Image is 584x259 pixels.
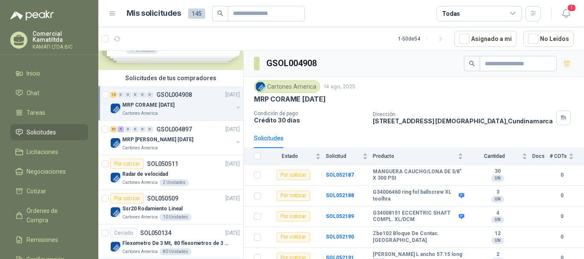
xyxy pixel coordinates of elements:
[110,242,121,252] img: Company Logo
[326,213,354,219] a: SOL052189
[110,228,137,238] div: Cerrado
[139,92,146,98] div: 0
[225,125,240,134] p: [DATE]
[398,32,448,46] div: 1 - 50 de 54
[147,195,178,201] p: SOL050509
[98,224,243,259] a: CerradoSOL050134[DATE] Company LogoFlexometro De 3 Mt, 80 flexometros de 3 m Marca TajimaCartones...
[277,191,310,201] div: Por cotizar
[225,195,240,203] p: [DATE]
[98,190,243,224] a: Por cotizarSOL050509[DATE] Company LogoSsr20 Rodamiento LinealCartones America10 Unidades
[10,10,54,20] img: Logo peakr
[10,144,88,160] a: Licitaciones
[523,31,574,47] button: No Leídos
[468,148,532,165] th: Cantidad
[140,230,171,236] p: SOL050134
[277,170,310,180] div: Por cotizar
[27,235,58,244] span: Remisiones
[256,82,265,91] img: Company Logo
[122,205,183,213] p: Ssr20 Rodamiento Lineal
[532,148,550,165] th: Docs
[159,248,192,255] div: 80 Unidades
[468,230,527,237] b: 12
[491,216,504,223] div: UN
[110,138,121,148] img: Company Logo
[147,126,153,132] div: 0
[442,9,460,18] div: Todas
[27,186,46,196] span: Cotizar
[159,179,189,186] div: 2 Unidades
[32,44,88,49] p: KAMATI LTDA BIC
[122,145,158,151] p: Cartones America
[468,251,527,258] b: 2
[122,136,193,144] p: MRP [PERSON_NAME] [DATE]
[27,69,40,78] span: Inicio
[10,203,88,228] a: Órdenes de Compra
[27,206,80,225] span: Órdenes de Compra
[468,210,527,217] b: 4
[225,91,240,99] p: [DATE]
[373,189,457,202] b: G34006460 ring fol ballscrew XL toolhra
[225,160,240,168] p: [DATE]
[118,126,124,132] div: 5
[550,192,574,200] b: 0
[454,31,516,47] button: Asignado a mi
[132,126,139,132] div: 0
[277,232,310,242] div: Por cotizar
[550,212,574,221] b: 0
[122,248,158,255] p: Cartones America
[254,134,283,143] div: Solicitudes
[147,161,178,167] p: SOL050511
[27,167,66,176] span: Negociaciones
[254,95,326,104] p: MRP CORAME [DATE]
[110,159,144,169] div: Por cotizar
[326,153,361,159] span: Solicitud
[266,153,314,159] span: Estado
[326,192,354,198] b: SOL052188
[491,196,504,203] div: UN
[373,111,553,117] p: Dirección
[110,92,117,98] div: 12
[110,172,121,183] img: Company Logo
[468,168,527,175] b: 30
[217,10,223,16] span: search
[326,172,354,178] a: SOL052187
[10,183,88,199] a: Cotizar
[266,57,318,70] h3: GSOL004908
[10,85,88,101] a: Chat
[373,210,457,223] b: G34008151 ECCENTRIC SHAFT COMPL. XL/DCM
[550,233,574,241] b: 0
[324,83,355,91] p: 14 ago, 2025
[10,105,88,121] a: Tareas
[122,179,158,186] p: Cartones America
[122,214,158,221] p: Cartones America
[110,103,121,113] img: Company Logo
[122,170,168,178] p: Radar de velocidad
[159,214,192,221] div: 10 Unidades
[469,61,475,67] span: search
[373,153,456,159] span: Producto
[266,148,326,165] th: Estado
[27,128,56,137] span: Solicitudes
[10,65,88,81] a: Inicio
[10,124,88,140] a: Solicitudes
[156,92,192,98] p: GSOL004908
[127,7,181,20] h1: Mis solicitudes
[188,9,205,19] span: 145
[147,92,153,98] div: 0
[110,90,242,117] a: 12 0 0 0 0 0 GSOL004908[DATE] Company LogoMRP CORAME [DATE]Cartones America
[122,239,229,247] p: Flexometro De 3 Mt, 80 flexometros de 3 m Marca Tajima
[132,92,139,98] div: 0
[373,230,463,244] b: Zbe102 Bloque De Contac. [GEOGRAPHIC_DATA]
[125,126,131,132] div: 0
[27,108,45,117] span: Tareas
[110,207,121,217] img: Company Logo
[550,171,574,179] b: 0
[10,232,88,248] a: Remisiones
[558,6,574,21] button: 1
[254,116,366,124] p: Crédito 30 días
[27,147,58,157] span: Licitaciones
[326,234,354,240] b: SOL052190
[326,148,373,165] th: Solicitud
